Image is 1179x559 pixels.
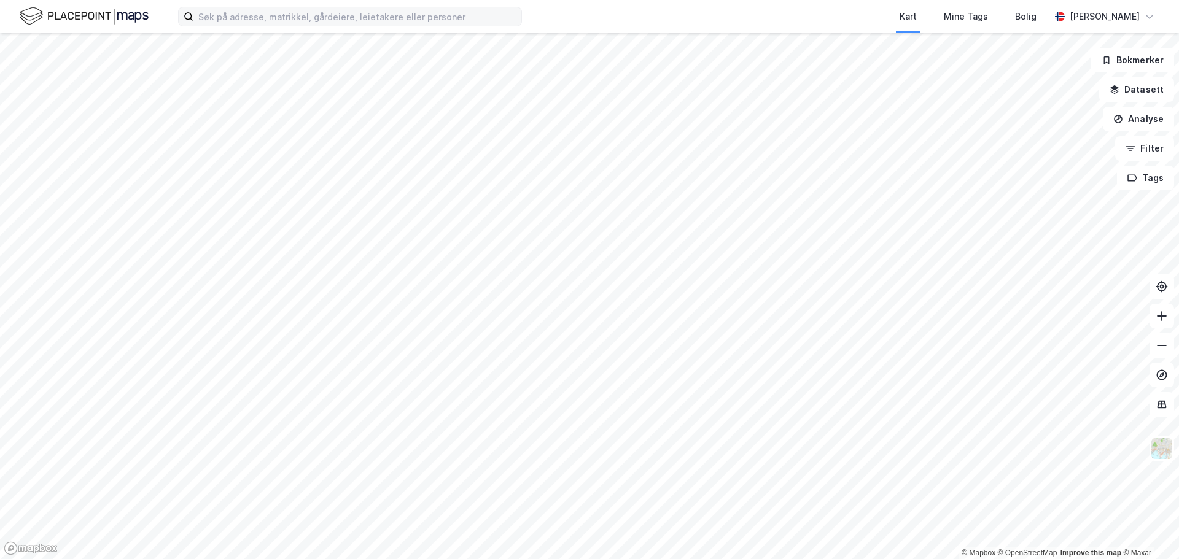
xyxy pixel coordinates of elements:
div: Kontrollprogram for chat [1118,500,1179,559]
a: Mapbox [962,549,995,557]
a: Mapbox homepage [4,541,58,555]
input: Søk på adresse, matrikkel, gårdeiere, leietakere eller personer [193,7,521,26]
img: Z [1150,437,1173,460]
button: Tags [1117,166,1174,190]
button: Analyse [1103,107,1174,131]
iframe: Chat Widget [1118,500,1179,559]
div: Kart [900,9,917,24]
img: logo.f888ab2527a4732fd821a326f86c7f29.svg [20,6,149,27]
div: Mine Tags [944,9,988,24]
button: Bokmerker [1091,48,1174,72]
div: Bolig [1015,9,1037,24]
button: Datasett [1099,77,1174,102]
a: OpenStreetMap [998,549,1057,557]
a: Improve this map [1060,549,1121,557]
div: [PERSON_NAME] [1070,9,1140,24]
button: Filter [1115,136,1174,161]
